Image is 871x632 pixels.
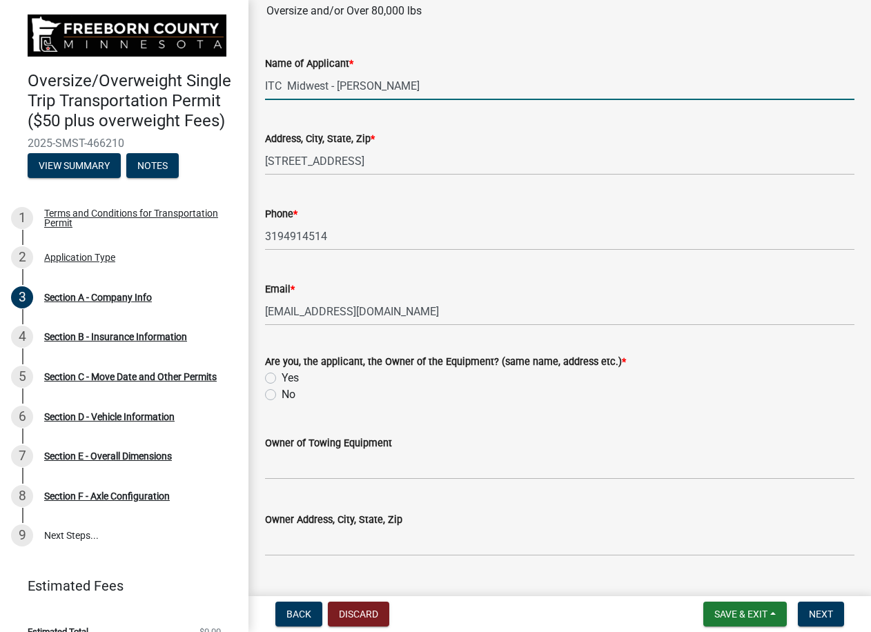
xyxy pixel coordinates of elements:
span: Back [286,609,311,620]
label: No [282,386,295,403]
span: Next [809,609,833,620]
input: Verified by Zero Phishing [265,72,854,100]
div: Application Type [44,253,115,262]
a: Estimated Fees [11,572,226,600]
span: Save & Exit [714,609,767,620]
div: 7 [11,445,33,467]
label: Are you, the applicant, the Owner of the Equipment? (same name, address etc.) [265,357,626,367]
div: 9 [11,524,33,546]
div: 1 [11,207,33,229]
wm-modal-confirm: Summary [28,161,121,172]
label: Phone [265,210,297,219]
label: Yes [282,370,299,386]
div: 6 [11,406,33,428]
label: Name of Applicant [265,59,353,69]
div: Section E - Overall Dimensions [44,451,172,461]
label: Address, City, State, Zip [265,135,375,144]
div: 3 [11,286,33,308]
button: Notes [126,153,179,178]
div: Section B - Insurance Information [44,332,187,342]
div: Section A - Company Info [44,293,152,302]
label: Owner of Towing Equipment [265,439,392,448]
wm-modal-confirm: Notes [126,161,179,172]
button: View Summary [28,153,121,178]
div: Section C - Move Date and Other Permits [44,372,217,382]
button: Discard [328,602,389,626]
div: Section F - Axle Configuration [44,491,170,501]
div: Section D - Vehicle Information [44,412,175,422]
button: Next [798,602,844,626]
button: Back [275,602,322,626]
span: 2025-SMST-466210 [28,137,221,150]
label: Email [265,285,295,295]
div: 5 [11,366,33,388]
div: Terms and Conditions for Transportation Permit [44,208,226,228]
div: 2 [11,246,33,268]
button: Save & Exit [703,602,787,626]
h4: Oversize/Overweight Single Trip Transportation Permit ($50 plus overweight Fees) [28,71,237,130]
div: 8 [11,485,33,507]
div: 4 [11,326,33,348]
label: Owner Address, City, State, Zip [265,515,402,525]
img: Freeborn County, Minnesota [28,14,226,57]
